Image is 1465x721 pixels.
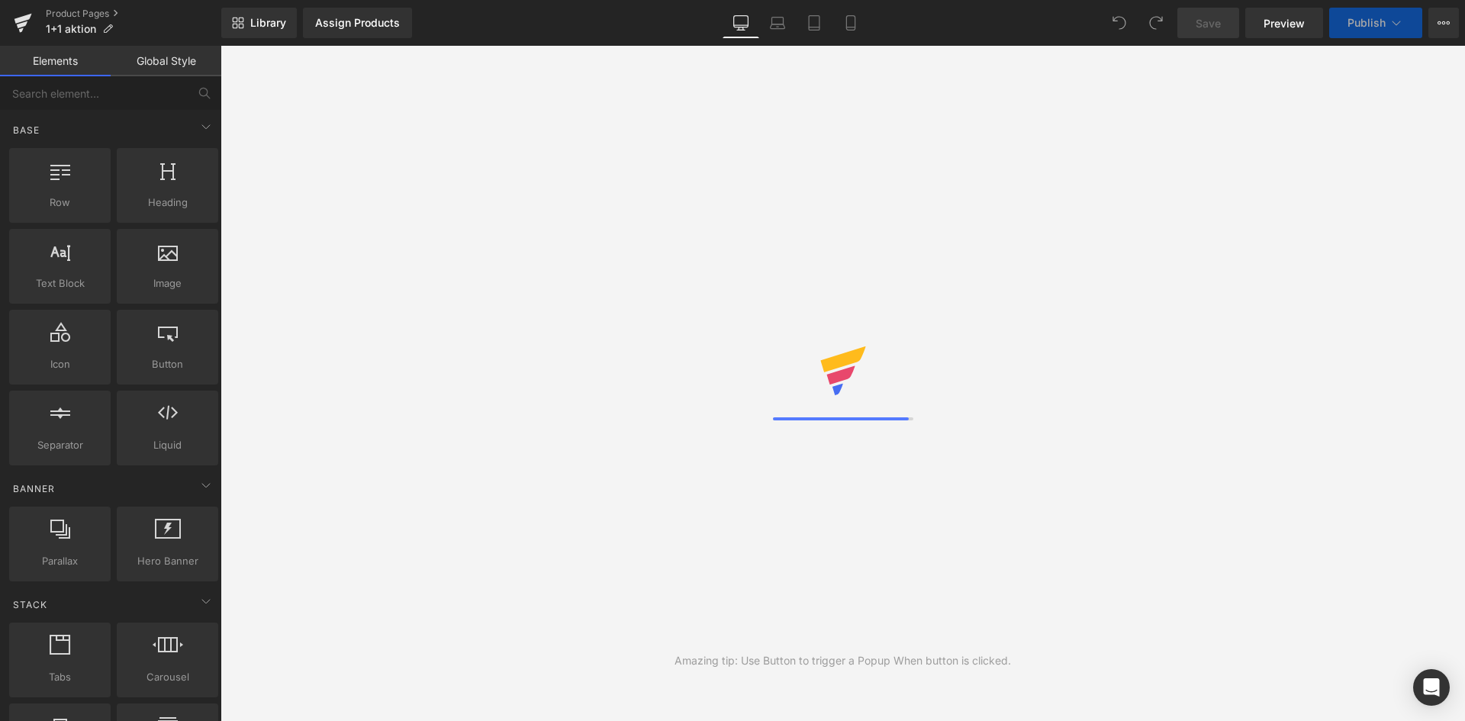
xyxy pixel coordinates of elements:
span: Heading [121,195,214,211]
button: Publish [1329,8,1422,38]
div: Amazing tip: Use Button to trigger a Popup When button is clicked. [675,652,1011,669]
a: Preview [1245,8,1323,38]
a: Tablet [796,8,832,38]
span: Separator [14,437,106,453]
span: Row [14,195,106,211]
span: Button [121,356,214,372]
span: Image [121,275,214,291]
span: Carousel [121,669,214,685]
span: Banner [11,481,56,496]
span: Stack [11,597,49,612]
span: Publish [1347,17,1386,29]
span: Library [250,16,286,30]
span: Tabs [14,669,106,685]
span: Base [11,123,41,137]
div: Open Intercom Messenger [1413,669,1450,706]
span: Preview [1264,15,1305,31]
a: Desktop [723,8,759,38]
button: Undo [1104,8,1135,38]
span: Parallax [14,553,106,569]
span: Save [1196,15,1221,31]
a: Product Pages [46,8,221,20]
button: More [1428,8,1459,38]
span: Text Block [14,275,106,291]
a: Laptop [759,8,796,38]
div: Assign Products [315,17,400,29]
span: Icon [14,356,106,372]
a: Global Style [111,46,221,76]
span: Hero Banner [121,553,214,569]
button: Redo [1141,8,1171,38]
span: 1+1 aktion [46,23,96,35]
a: Mobile [832,8,869,38]
span: Liquid [121,437,214,453]
a: New Library [221,8,297,38]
